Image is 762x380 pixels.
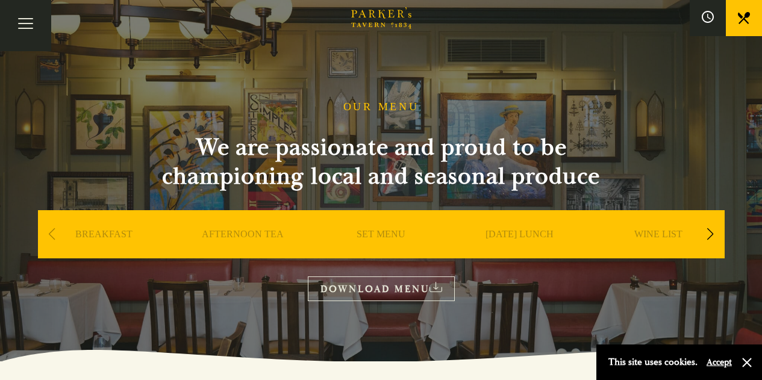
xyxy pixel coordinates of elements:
a: AFTERNOON TEA [202,228,284,276]
button: Accept [707,357,732,368]
div: 1 / 9 [38,210,170,294]
div: 3 / 9 [315,210,448,294]
h1: OUR MENU [343,101,419,114]
a: DOWNLOAD MENU [308,276,455,301]
a: BREAKFAST [75,228,133,276]
a: SET MENU [357,228,405,276]
a: [DATE] LUNCH [486,228,554,276]
button: Close and accept [741,357,753,369]
div: Next slide [702,221,719,248]
div: Previous slide [44,221,60,248]
a: WINE LIST [634,228,682,276]
div: 5 / 9 [592,210,725,294]
p: This site uses cookies. [608,354,698,371]
div: 2 / 9 [176,210,309,294]
div: 4 / 9 [454,210,586,294]
h2: We are passionate and proud to be championing local and seasonal produce [140,133,622,191]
